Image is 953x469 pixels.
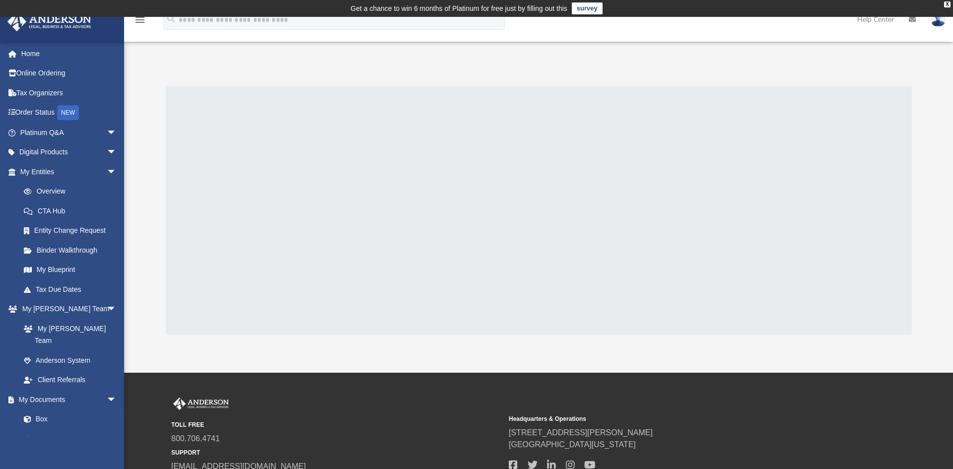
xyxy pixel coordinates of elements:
[7,299,127,319] a: My [PERSON_NAME] Teamarrow_drop_down
[107,142,127,163] span: arrow_drop_down
[171,448,502,457] small: SUPPORT
[14,221,132,241] a: Entity Change Request
[509,440,636,449] a: [GEOGRAPHIC_DATA][US_STATE]
[14,429,127,449] a: Meeting Minutes
[166,13,177,24] i: search
[107,390,127,410] span: arrow_drop_down
[572,2,603,14] a: survey
[171,420,502,429] small: TOLL FREE
[14,319,122,350] a: My [PERSON_NAME] Team
[134,14,146,26] i: menu
[4,12,94,31] img: Anderson Advisors Platinum Portal
[7,162,132,182] a: My Entitiesarrow_drop_down
[134,19,146,26] a: menu
[7,103,132,123] a: Order StatusNEW
[509,414,839,423] small: Headquarters & Operations
[107,299,127,320] span: arrow_drop_down
[14,182,132,201] a: Overview
[14,279,132,299] a: Tax Due Dates
[7,390,127,409] a: My Documentsarrow_drop_down
[107,162,127,182] span: arrow_drop_down
[931,12,946,27] img: User Pic
[14,201,132,221] a: CTA Hub
[107,123,127,143] span: arrow_drop_down
[14,350,127,370] a: Anderson System
[171,434,220,443] a: 800.706.4741
[7,44,132,64] a: Home
[14,370,127,390] a: Client Referrals
[7,142,132,162] a: Digital Productsarrow_drop_down
[7,83,132,103] a: Tax Organizers
[350,2,567,14] div: Get a chance to win 6 months of Platinum for free just by filling out this
[14,409,122,429] a: Box
[171,398,231,410] img: Anderson Advisors Platinum Portal
[14,240,132,260] a: Binder Walkthrough
[509,428,653,437] a: [STREET_ADDRESS][PERSON_NAME]
[7,64,132,83] a: Online Ordering
[944,1,951,7] div: close
[7,123,132,142] a: Platinum Q&Aarrow_drop_down
[14,260,127,280] a: My Blueprint
[57,105,79,120] div: NEW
